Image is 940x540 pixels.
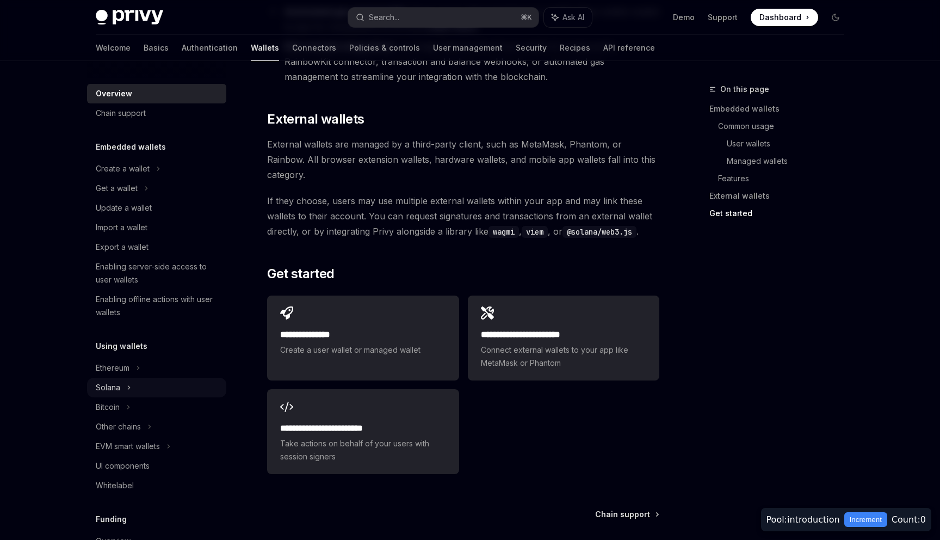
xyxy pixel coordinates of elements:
a: Enabling server-side access to user wallets [87,257,226,290]
button: Ask AI [544,8,592,27]
a: Demo [673,12,695,23]
a: API reference [603,35,655,61]
a: Export a wallet [87,237,226,257]
span: Connect external wallets to your app like MetaMask or Phantom [481,343,646,370]
a: Features [718,170,853,187]
div: Update a wallet [96,201,152,214]
img: dark logo [96,10,163,25]
a: Import a wallet [87,218,226,237]
a: Chain support [87,103,226,123]
div: Create a wallet [96,162,150,175]
div: Search... [369,11,399,24]
div: Enabling server-side access to user wallets [96,260,220,286]
a: External wallets [709,187,853,205]
div: Enabling offline actions with user wallets [96,293,220,319]
a: UI components [87,456,226,476]
a: Chain support [595,509,658,520]
span: Chain support [595,509,650,520]
span: On this page [720,83,769,96]
div: Solana [96,381,120,394]
a: Managed wallets [727,152,853,170]
li: : Leverage features like Privy’s wallet UI components, RainbowKit connector, transaction and bala... [267,39,659,84]
span: ⌘ K [521,13,532,22]
a: Policies & controls [349,35,420,61]
div: Get a wallet [96,182,138,195]
h5: Funding [96,513,127,526]
a: Embedded wallets [709,100,853,118]
h5: Using wallets [96,340,147,353]
a: Dashboard [751,9,818,26]
button: Search...⌘K [348,8,539,27]
a: Authentication [182,35,238,61]
div: Other chains [96,420,141,433]
a: Security [516,35,547,61]
span: If they choose, users may use multiple external wallets within your app and may link these wallet... [267,193,659,239]
a: Enabling offline actions with user wallets [87,290,226,322]
span: Create a user wallet or managed wallet [280,343,446,357]
div: Ethereum [96,361,129,375]
button: Toggle dark mode [827,9,844,26]
a: Overview [87,84,226,103]
span: Take actions on behalf of your users with session signers [280,437,446,463]
div: Overview [96,87,132,100]
span: External wallets [267,111,364,128]
span: External wallets are managed by a third-party client, such as MetaMask, Phantom, or Rainbow. All ... [267,137,659,182]
span: Get started [267,265,334,283]
a: Welcome [96,35,131,61]
div: Chain support [96,107,146,120]
a: Common usage [718,118,853,135]
a: Wallets [251,35,279,61]
div: EVM smart wallets [96,440,160,453]
code: viem [522,226,548,238]
a: Basics [144,35,169,61]
h5: Embedded wallets [96,140,166,154]
a: User wallets [727,135,853,152]
div: Whitelabel [96,479,134,492]
div: Export a wallet [96,241,149,254]
span: Ask AI [562,12,584,23]
a: Recipes [560,35,590,61]
div: Bitcoin [96,401,120,414]
div: Import a wallet [96,221,147,234]
a: User management [433,35,503,61]
a: Update a wallet [87,198,226,218]
a: Connectors [292,35,336,61]
code: @solana/web3.js [562,226,636,238]
div: UI components [96,459,150,472]
span: Dashboard [759,12,801,23]
code: wagmi [488,226,519,238]
a: Whitelabel [87,476,226,495]
a: Get started [709,205,853,222]
a: Support [708,12,738,23]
